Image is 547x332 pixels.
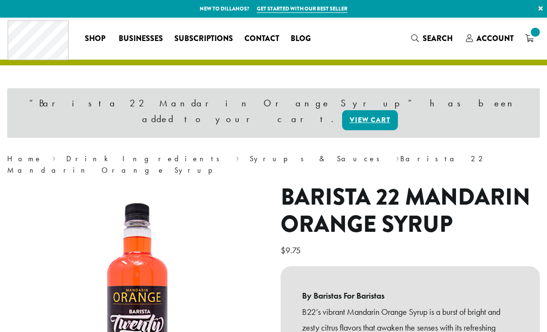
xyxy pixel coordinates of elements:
a: Get started with our best seller [257,5,347,13]
a: View cart [342,110,398,130]
span: Contact [244,33,279,45]
h1: Barista 22 Mandarin Orange Syrup [281,184,540,239]
a: Home [7,154,42,164]
span: Businesses [119,33,163,45]
div: “Barista 22 Mandarin Orange Syrup” has been added to your cart. [7,88,540,138]
span: › [236,150,239,165]
span: Subscriptions [174,33,233,45]
a: Syrups & Sauces [250,154,386,164]
span: Shop [85,33,105,45]
nav: Breadcrumb [7,153,540,176]
span: $ [281,245,285,256]
b: By Baristas For Baristas [302,288,518,304]
span: Account [476,33,514,44]
span: Search [423,33,453,44]
span: › [396,150,399,165]
a: Drink Ingredients [66,154,226,164]
span: Blog [291,33,311,45]
a: Shop [79,31,113,46]
span: › [52,150,56,165]
bdi: 9.75 [281,245,303,256]
a: Search [405,31,460,46]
